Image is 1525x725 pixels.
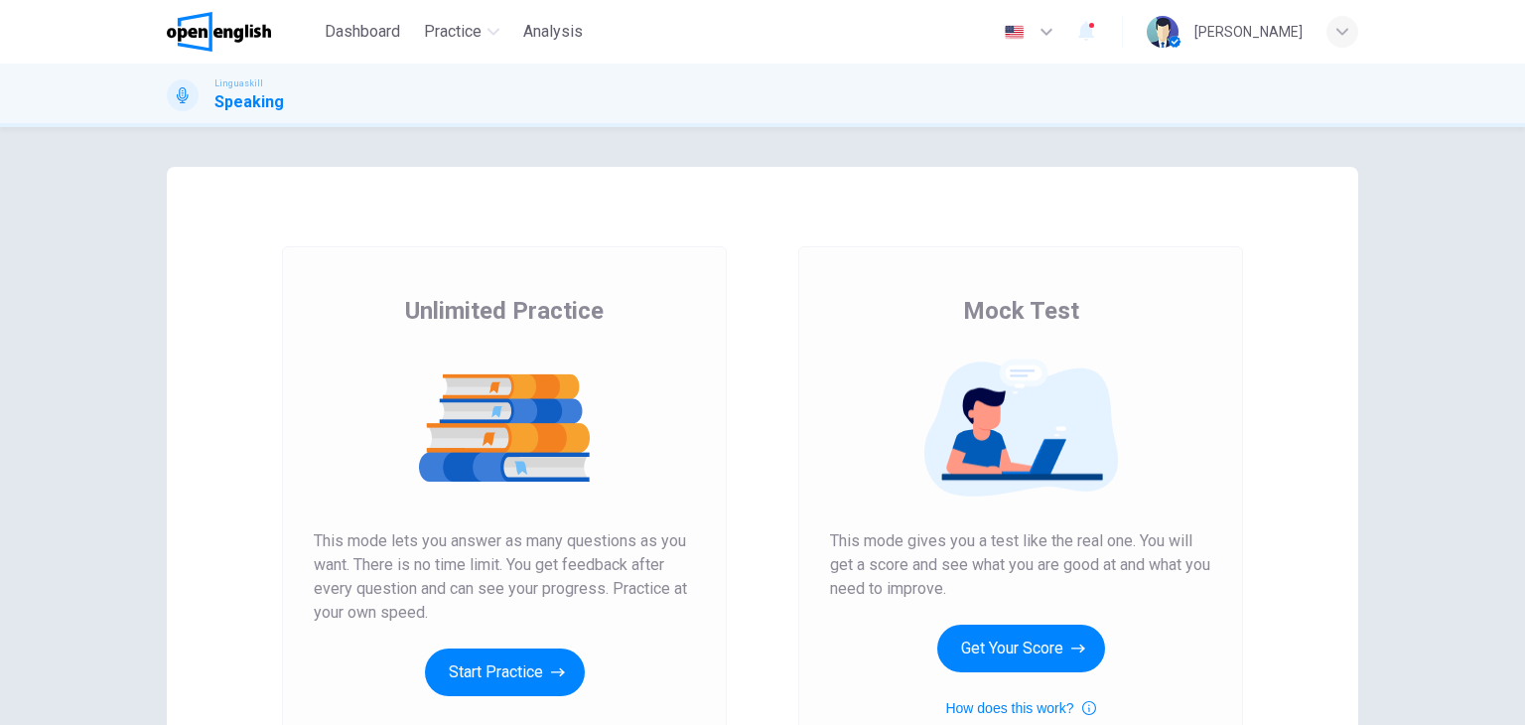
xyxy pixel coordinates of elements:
[325,20,400,44] span: Dashboard
[945,696,1095,720] button: How does this work?
[1002,25,1027,40] img: en
[214,90,284,114] h1: Speaking
[167,12,271,52] img: OpenEnglish logo
[405,295,604,327] span: Unlimited Practice
[425,649,585,696] button: Start Practice
[1147,16,1178,48] img: Profile picture
[963,295,1079,327] span: Mock Test
[424,20,482,44] span: Practice
[167,12,317,52] a: OpenEnglish logo
[317,14,408,50] button: Dashboard
[416,14,507,50] button: Practice
[937,625,1105,672] button: Get Your Score
[214,76,263,90] span: Linguaskill
[314,529,695,625] span: This mode lets you answer as many questions as you want. There is no time limit. You get feedback...
[830,529,1211,601] span: This mode gives you a test like the real one. You will get a score and see what you are good at a...
[523,20,583,44] span: Analysis
[515,14,591,50] button: Analysis
[1194,20,1303,44] div: [PERSON_NAME]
